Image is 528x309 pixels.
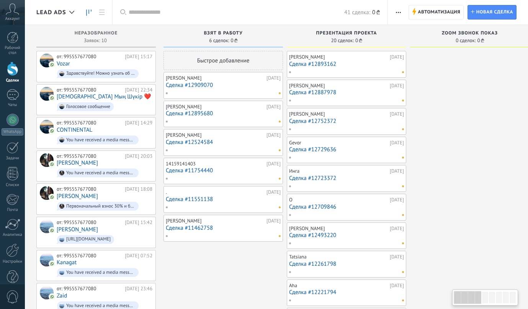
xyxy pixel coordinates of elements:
a: Сделка #12524584 [166,139,281,146]
div: . [166,189,265,195]
div: Аналитика [2,232,24,237]
a: Новая сделка [468,5,517,20]
span: Взят в работу [204,31,242,36]
span: Действий по сделке не запланировано [402,71,404,73]
span: Действий по сделке не запланировано [402,185,404,187]
div: от: 995557677080 [57,253,122,259]
a: Сделка #12909070 [166,82,281,88]
div: от: 995557677080 [57,219,122,226]
span: Действий по сделке не запланировано [279,206,281,208]
div: от: 995557677080 [57,54,122,60]
div: [DATE] [266,132,281,138]
div: CONTINENTAL [40,120,54,134]
div: [PERSON_NAME] [166,104,265,110]
span: 0 ₾ [477,38,484,43]
div: Почта [2,208,24,213]
div: от: 995557677080 [57,286,122,292]
a: Сделка #11462758 [166,225,281,231]
a: Сделка #12723372 [289,175,404,181]
span: Действий по сделке не запланировано [402,242,404,244]
a: Vozar [57,60,70,67]
a: Сделка #12895680 [166,110,281,117]
a: [PERSON_NAME] [57,193,98,199]
span: Zoom звонок показ [442,31,498,36]
span: Неразобранное [75,31,118,36]
div: Zaid [40,286,54,299]
div: [DATE] 18:08 [125,186,152,192]
div: [DATE] [266,104,281,110]
span: Действий по сделке не запланировано [279,235,281,237]
img: com.amocrm.amocrmwa.svg [49,62,55,67]
div: [DATE] [390,254,404,260]
span: Действий по сделке не запланировано [279,149,281,151]
div: Неразобранное [40,31,152,37]
div: Настройки [2,259,24,264]
div: [PERSON_NAME] [166,132,265,138]
div: [DATE] [390,197,404,203]
span: Действий по сделке не запланировано [402,100,404,101]
div: Задачи [2,156,24,161]
span: 0 ₾ [372,9,380,16]
span: Действий по сделке не запланировано [402,214,404,216]
a: Сделка #11754440 [166,167,281,174]
div: Gevor [289,140,388,146]
a: Сделка #12261798 [289,261,404,267]
span: Заявок: 10 [84,38,107,43]
a: Сделка #12709846 [289,204,404,210]
div: [PERSON_NAME] [289,83,388,89]
div: Люба [40,186,54,200]
div: Взят в работу [167,31,279,37]
div: Zoom звонок показ [414,31,526,37]
div: Юрий [40,219,54,233]
img: com.amocrm.amocrmwa.svg [49,261,55,266]
div: [DATE] 20:03 [125,153,152,159]
div: [DATE] [390,54,404,60]
div: [DATE] [390,140,404,146]
div: [PERSON_NAME] [166,218,265,224]
div: от: 995557677080 [57,153,122,159]
div: You have received a media message (message id: 2A9C6274D762982A2F95). Please wait for the media t... [66,170,135,176]
div: [DATE] 15:42 [125,219,152,226]
div: [DATE] [266,75,281,81]
span: Презентация проекта [316,31,377,36]
div: Здравствуйте! Можно узнать об этом подробнее? [66,71,135,76]
img: com.amocrm.amocrmwa.svg [49,195,55,200]
span: Действий по сделке не запланировано [279,121,281,123]
div: [DATE] [266,161,281,167]
div: Списки [2,183,24,188]
div: [DATE] [390,226,404,232]
div: Aha [289,283,388,289]
span: Действий по сделке не запланировано [402,271,404,273]
span: 6 сделок: [209,38,229,43]
div: Михаил Гулевич [40,153,54,167]
div: [PERSON_NAME] [289,111,388,117]
div: You have received a media message (message id: 2A81D46713491B4EA74D). Please wait for the media t... [66,137,135,143]
div: [DATE] [390,83,404,89]
div: О [289,197,388,203]
a: Kanagat [57,259,77,266]
span: 20 сделок: [331,38,354,43]
div: Презентация проекта [291,31,402,37]
a: Сделка #12729636 [289,146,404,153]
div: [PERSON_NAME] [289,54,388,60]
div: Чаты [2,103,24,108]
div: [DATE] 14:29 [125,120,152,126]
div: [PERSON_NAME] [166,75,265,81]
div: от: 995557677080 [57,120,122,126]
div: от: 995557677080 [57,87,122,93]
div: [DATE] [390,111,404,117]
div: You have received a media message (message id: 2A4B299F1A8C1BFCC78D). Please wait for the media t... [66,270,135,275]
div: Быстрое добавление [163,51,283,70]
div: 14159141403 [166,161,265,167]
div: You have received a media message (message id: 2A5A17AC0D6B732203D3). Please wait for the media t... [66,303,135,309]
div: Сделки [2,78,24,83]
div: Голосовое сообщение [66,104,110,110]
span: Действий по сделке не запланировано [402,157,404,159]
span: Новая сделка [476,5,513,19]
div: Инга [289,168,388,174]
a: Сделка #12887978 [289,89,404,96]
a: Сделка #12221794 [289,289,404,296]
a: [PERSON_NAME] [57,160,98,166]
div: [DATE] [266,218,281,224]
div: Vozar [40,54,54,67]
